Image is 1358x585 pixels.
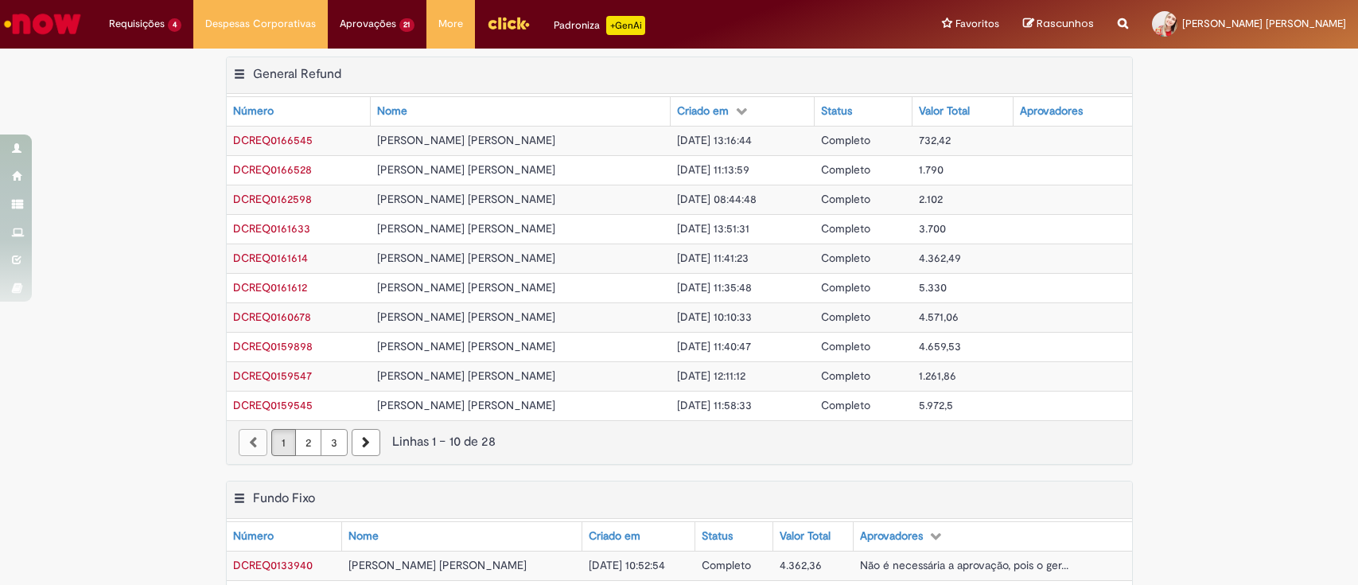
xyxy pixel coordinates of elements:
div: Status [702,528,733,544]
span: Rascunhos [1037,16,1094,31]
span: DCREQ0161633 [233,221,310,236]
h2: General Refund [253,66,341,82]
img: click_logo_yellow_360x200.png [487,11,530,35]
span: 732,42 [919,133,951,147]
span: [PERSON_NAME] [PERSON_NAME] [377,192,555,206]
span: [DATE] 10:52:54 [589,558,665,572]
span: Completo [702,558,751,572]
span: 4.362,36 [780,558,822,572]
span: [PERSON_NAME] [PERSON_NAME] [377,221,555,236]
a: Abrir Registro: DCREQ0166545 [233,133,313,147]
a: Abrir Registro: DCREQ0166528 [233,162,312,177]
span: 3.700 [919,221,946,236]
span: DCREQ0161612 [233,280,307,294]
span: [PERSON_NAME] [PERSON_NAME] [377,251,555,265]
a: Abrir Registro: DCREQ0161612 [233,280,307,294]
span: 4 [168,18,181,32]
span: Completo [821,133,870,147]
span: DCREQ0159547 [233,369,312,383]
span: [DATE] 13:16:44 [677,133,752,147]
div: Linhas 1 − 10 de 28 [239,433,1120,451]
a: Abrir Registro: DCREQ0162598 [233,192,312,206]
span: DCREQ0159545 [233,398,313,412]
img: ServiceNow [2,8,84,40]
span: Completo [821,280,870,294]
span: Completo [821,398,870,412]
div: Aprovadores [860,528,923,544]
span: [DATE] 12:11:12 [677,369,745,383]
span: Completo [821,192,870,206]
span: [DATE] 11:35:48 [677,280,752,294]
span: 5.972,5 [919,398,953,412]
span: DCREQ0161614 [233,251,308,265]
span: Não é necessária a aprovação, pois o ger... [860,558,1068,572]
span: More [438,16,463,32]
div: Número [233,528,274,544]
div: Número [233,103,274,119]
span: Completo [821,369,870,383]
span: Completo [821,251,870,265]
div: Criado em [677,103,729,119]
span: [DATE] 11:58:33 [677,398,752,412]
a: Página 1 [271,429,296,456]
a: Rascunhos [1023,17,1094,32]
span: [PERSON_NAME] [PERSON_NAME] [377,133,555,147]
span: 4.362,49 [919,251,961,265]
a: Próxima página [352,429,380,456]
span: DCREQ0166528 [233,162,312,177]
button: Fundo Fixo Menu de contexto [233,490,246,511]
a: Abrir Registro: DCREQ0160678 [233,310,311,324]
span: [PERSON_NAME] [PERSON_NAME] [377,398,555,412]
span: Requisições [109,16,165,32]
div: Valor Total [919,103,970,119]
span: 21 [399,18,415,32]
span: [DATE] 10:10:33 [677,310,752,324]
a: Abrir Registro: DCREQ0159547 [233,369,312,383]
span: Completo [821,310,870,324]
a: Abrir Registro: DCREQ0161614 [233,251,308,265]
a: Abrir Registro: DCREQ0159545 [233,398,313,412]
a: Página 3 [321,429,348,456]
span: Completo [821,162,870,177]
div: Aprovadores [1020,103,1083,119]
span: Aprovações [340,16,396,32]
span: 5.330 [919,280,947,294]
span: [DATE] 13:51:31 [677,221,749,236]
div: Valor Total [780,528,831,544]
span: [PERSON_NAME] [PERSON_NAME] [1182,17,1346,30]
span: [DATE] 11:13:59 [677,162,749,177]
a: Página 2 [295,429,321,456]
div: Nome [377,103,407,119]
span: 4.659,53 [919,339,961,353]
a: Abrir Registro: DCREQ0161633 [233,221,310,236]
span: [DATE] 11:40:47 [677,339,751,353]
div: Criado em [589,528,640,544]
span: 1.261,86 [919,369,956,383]
span: Completo [821,339,870,353]
span: DCREQ0159898 [233,339,313,353]
nav: paginação [227,420,1132,464]
span: 4.571,06 [919,310,959,324]
span: 2.102 [919,192,943,206]
span: [PERSON_NAME] [PERSON_NAME] [377,162,555,177]
a: Abrir Registro: DCREQ0159898 [233,339,313,353]
span: 1.790 [919,162,944,177]
span: [DATE] 08:44:48 [677,192,757,206]
span: [PERSON_NAME] [PERSON_NAME] [377,310,555,324]
div: Status [821,103,852,119]
span: Despesas Corporativas [205,16,316,32]
span: DCREQ0162598 [233,192,312,206]
span: DCREQ0160678 [233,310,311,324]
span: DCREQ0166545 [233,133,313,147]
span: DCREQ0133940 [233,558,313,572]
span: [PERSON_NAME] [PERSON_NAME] [377,280,555,294]
span: Favoritos [955,16,999,32]
h2: Fundo Fixo [253,490,315,506]
a: Abrir Registro: DCREQ0133940 [233,558,313,572]
p: +GenAi [606,16,645,35]
span: Completo [821,221,870,236]
div: Nome [348,528,379,544]
span: [PERSON_NAME] [PERSON_NAME] [348,558,527,572]
span: [PERSON_NAME] [PERSON_NAME] [377,369,555,383]
span: [PERSON_NAME] [PERSON_NAME] [377,339,555,353]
